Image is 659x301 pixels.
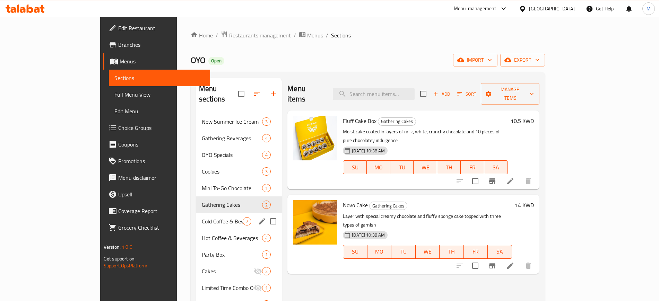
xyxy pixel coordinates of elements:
span: SA [487,162,505,172]
span: 7 [243,218,251,225]
div: Gathering Beverages4 [196,130,282,147]
span: Add item [431,89,453,99]
button: SA [484,160,508,174]
div: Cold Coffee & Beverages7edit [196,213,282,230]
div: Gathering Cakes2 [196,196,282,213]
a: Upsell [103,186,210,203]
span: [DATE] 10:38 AM [349,232,388,238]
button: TH [437,160,461,174]
button: FR [461,160,484,174]
span: 1 [262,285,270,291]
div: Party Box [202,250,262,259]
span: 4 [262,152,270,158]
span: Mini To-Go Chocolate [202,184,262,192]
span: Gathering Cakes [370,202,407,210]
div: Cakes2 [196,263,282,280]
span: TU [393,162,411,172]
button: MO [367,245,391,259]
h2: Menu sections [199,83,238,104]
a: Menu disclaimer [103,169,210,186]
span: 1 [262,251,270,258]
div: OYO Specials [202,151,262,159]
a: Menus [299,31,323,40]
span: Edit Menu [114,107,205,115]
span: 4 [262,235,270,241]
span: Gathering Cakes [378,117,416,125]
span: Branches [118,41,205,49]
img: Novo Cake [293,200,337,245]
span: Coupons [118,140,205,149]
div: items [262,267,271,275]
a: Edit menu item [506,177,514,185]
span: Upsell [118,190,205,198]
button: TU [391,245,415,259]
div: Cold Coffee & Beverages [202,217,243,225]
span: FR [467,247,485,257]
input: search [333,88,415,100]
div: Limited Time Combo Offer1 [196,280,282,296]
a: Promotions [103,153,210,169]
img: Fluff Cake Box [293,116,337,160]
div: items [262,250,271,259]
div: items [262,184,271,192]
a: Edit menu item [506,262,514,270]
button: FR [464,245,488,259]
span: Sort sections [249,86,265,102]
div: Limited Time Combo Offer [202,284,254,292]
button: export [500,54,545,67]
a: Coverage Report [103,203,210,219]
a: Edit Restaurant [103,20,210,36]
span: Select to update [468,258,483,273]
div: Gathering Beverages [202,134,262,142]
span: Choice Groups [118,124,205,132]
div: items [262,201,271,209]
span: Promotions [118,157,205,165]
div: Cakes [202,267,254,275]
li: / [294,31,296,39]
span: 2 [262,202,270,208]
span: Sort [457,90,476,98]
span: FR [463,162,482,172]
span: Menus [120,57,205,65]
span: export [506,56,539,64]
span: M [647,5,651,12]
span: 3 [262,118,270,125]
a: Sections [109,70,210,86]
span: Manage items [486,85,534,103]
span: 2 [262,268,270,275]
span: Version: [104,242,121,251]
span: Hot Coffee & Beverages [202,234,262,242]
a: Coupons [103,136,210,153]
span: Full Menu View [114,90,205,99]
button: delete [520,173,537,189]
span: Menu disclaimer [118,174,205,182]
button: delete [520,257,537,274]
span: Grocery Checklist [118,223,205,232]
h2: Menu items [287,83,324,104]
span: Menus [307,31,323,39]
span: Edit Restaurant [118,24,205,32]
button: SA [488,245,512,259]
button: WE [414,160,437,174]
div: Gathering Cakes [202,201,262,209]
span: TH [442,247,461,257]
span: Restaurants management [229,31,291,39]
div: Gathering Cakes [369,202,407,210]
button: import [453,54,497,67]
li: / [326,31,328,39]
span: TH [440,162,458,172]
span: New Summer Ice Cream [202,117,262,126]
span: Get support on: [104,254,136,263]
div: Open [208,57,224,65]
li: / [216,31,218,39]
span: MO [370,247,389,257]
svg: Inactive section [254,284,262,292]
button: TH [440,245,463,259]
span: Open [208,58,224,64]
a: Choice Groups [103,119,210,136]
span: Sort items [453,89,481,99]
div: items [262,167,271,176]
span: SA [491,247,509,257]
